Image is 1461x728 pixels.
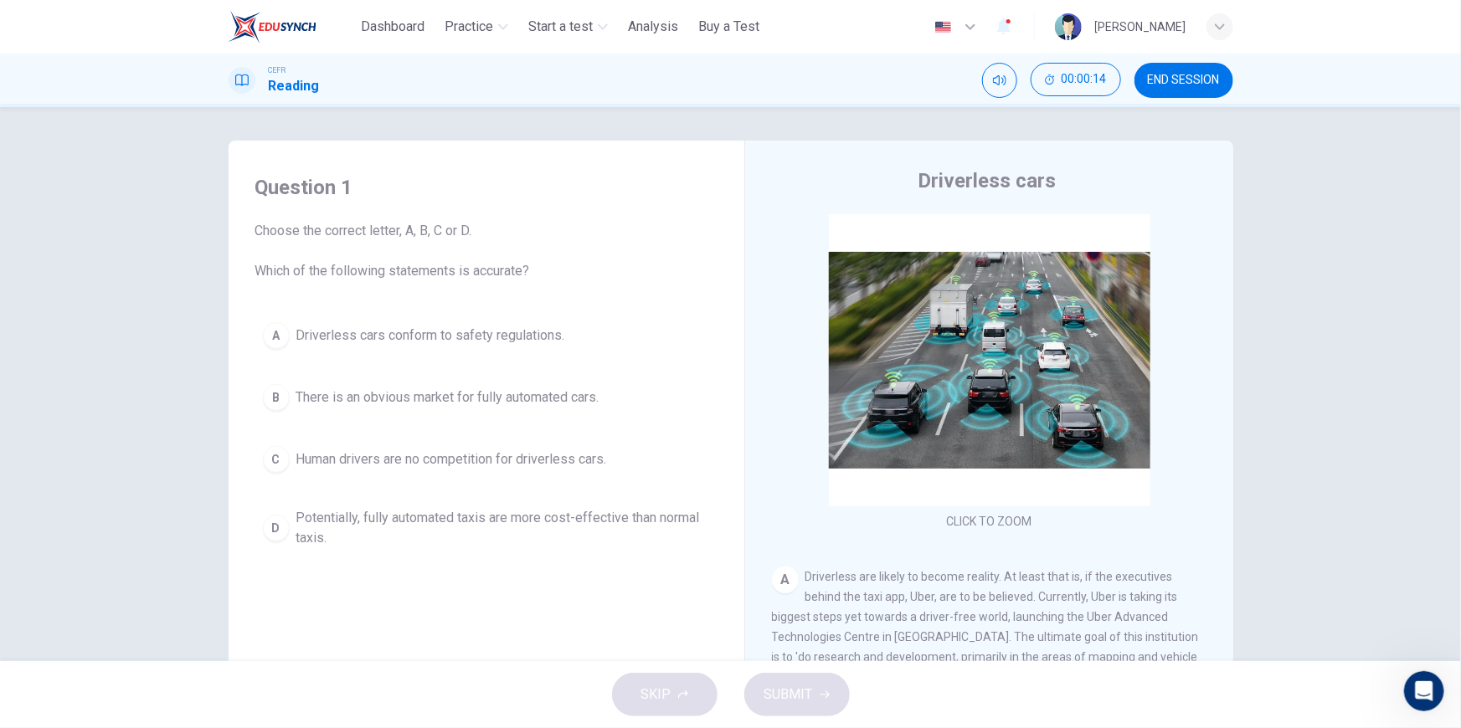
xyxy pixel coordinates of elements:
button: Help [224,522,335,589]
button: 00:00:14 [1031,63,1121,96]
iframe: Intercom live chat [1404,671,1444,711]
span: Human drivers are no competition for driverless cars. [296,449,607,469]
div: [PERSON_NAME] [75,339,172,356]
a: ELTC logo [229,10,355,44]
h4: Driverless cars [918,167,1056,194]
span: There is an obvious market for fully automated cars. [296,387,599,408]
span: Driverless cars conform to safety regulations. [296,326,565,346]
span: Help [265,564,292,576]
img: ELTC logo [229,10,316,44]
div: Profile image for KatherineIf you log out and log back in you should see your test and practice m... [18,308,317,370]
span: Home [37,564,75,576]
span: END SESSION [1148,74,1220,87]
div: B [263,384,290,411]
span: Dashboard [361,17,424,37]
span: Potentially, fully automated taxis are more cost-effective than normal taxis. [296,508,710,548]
button: Practice [438,12,515,42]
img: Profile picture [1055,13,1082,40]
span: Search for help [34,467,136,484]
button: Messages [111,522,223,589]
span: Practice [445,17,493,37]
div: [PERSON_NAME] [1095,17,1186,37]
span: If you log out and log back in you should see your test and practice materials [75,323,529,336]
img: Profile image for Katherine [34,322,68,356]
span: Choose the correct letter, A, B, C or D. Which of the following statements is accurate? [255,221,718,281]
div: Close [288,27,318,57]
span: CEFR [269,64,286,76]
div: Recent message [34,297,301,315]
button: CHuman drivers are no competition for driverless cars. [255,438,718,480]
div: CEFR Level Test Structure and Scoring System [34,505,280,541]
button: Analysis [621,12,685,42]
button: Search for help [24,459,311,492]
h1: Reading [269,76,320,96]
button: Buy a Test [692,12,766,42]
div: A [772,567,799,593]
div: A [263,322,290,349]
div: Recent messageProfile image for KatherineIf you log out and log back in you should see your test ... [17,283,318,371]
span: Buy a Test [698,17,759,37]
div: Ask a question [34,393,254,411]
p: Hey [PERSON_NAME]. Welcome to EduSynch! [33,119,301,233]
div: C [263,446,290,473]
div: AI Agent and team can help [34,411,254,428]
button: BThere is an obvious market for fully automated cars. [255,377,718,418]
div: CEFR Level Test Structure and Scoring System [24,499,311,547]
button: END SESSION [1134,63,1233,98]
span: Driverless are likely to become reality. At least that is, if the executives behind the taxi app,... [772,570,1199,684]
button: Start a test [522,12,615,42]
div: Ask a questionAI Agent and team can helpProfile image for Fin [17,379,318,443]
div: D [263,515,290,541]
p: How can we help? [33,233,301,261]
div: Hide [1031,63,1121,98]
span: 00:00:14 [1062,73,1107,86]
span: Messages [139,564,197,576]
h4: Question 1 [255,174,718,201]
img: Profile image for Fin [260,401,280,421]
div: Mute [982,63,1017,98]
div: • [DATE] [175,339,222,356]
span: Start a test [528,17,593,37]
button: Dashboard [354,12,431,42]
button: ADriverless cars conform to safety regulations. [255,315,718,356]
button: DPotentially, fully automated taxis are more cost-effective than normal taxis. [255,500,718,556]
span: Analysis [628,17,678,37]
img: en [933,21,954,33]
